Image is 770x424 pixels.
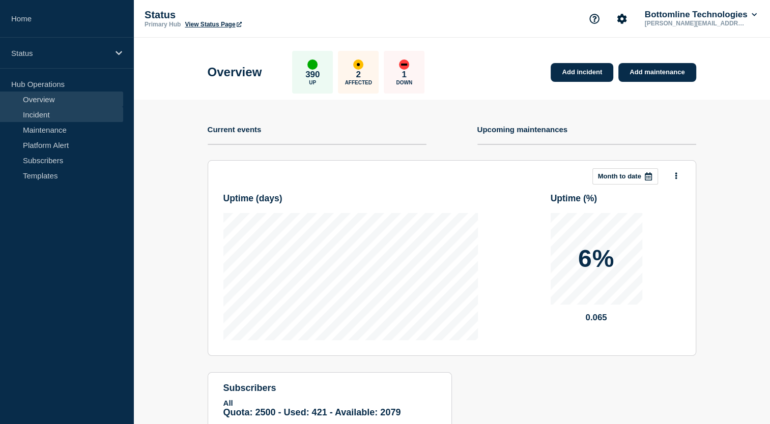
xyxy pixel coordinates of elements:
p: Affected [345,80,372,85]
h4: Upcoming maintenances [477,125,568,134]
p: Up [309,80,316,85]
a: View Status Page [185,21,241,28]
p: Month to date [598,172,641,180]
div: down [399,59,409,70]
p: Status [11,49,109,57]
h4: subscribers [223,383,436,393]
p: Status [145,9,348,21]
button: Account settings [611,8,633,29]
h3: Uptime ( % ) [551,193,597,204]
span: Quota: 2500 - Used: 421 - Available: 2079 [223,407,401,417]
p: Primary Hub [145,21,181,28]
p: Down [396,80,412,85]
button: Support [584,8,605,29]
a: Add incident [551,63,613,82]
p: 1 [402,70,407,80]
p: All [223,399,436,407]
button: Bottomline Technologies [643,10,759,20]
h4: Current events [208,125,262,134]
p: [PERSON_NAME][EMAIL_ADDRESS][PERSON_NAME][DOMAIN_NAME] [643,20,749,27]
h1: Overview [208,65,262,79]
h3: Uptime ( days ) [223,193,282,204]
p: 2 [356,70,361,80]
p: 0.065 [551,313,642,323]
a: Add maintenance [618,63,696,82]
p: 390 [305,70,320,80]
div: affected [353,59,363,70]
button: Month to date [592,168,658,185]
div: up [307,59,318,70]
p: 6% [578,247,614,271]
